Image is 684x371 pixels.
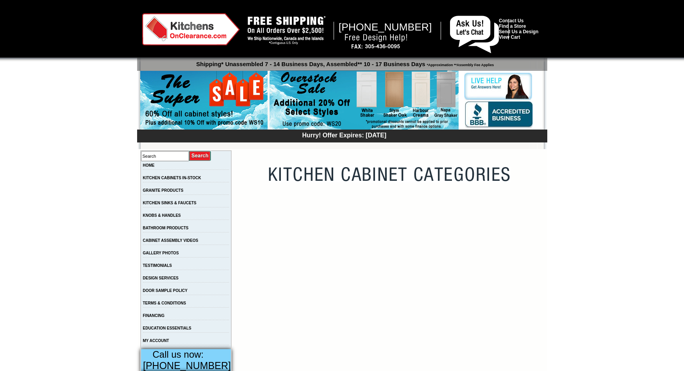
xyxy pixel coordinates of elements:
[143,251,179,255] a: GALLERY PHOTOS
[143,288,188,293] a: DOOR SAMPLE POLICY
[425,61,494,67] span: *Approximation **Assembly Fee Applies
[499,29,538,34] a: Send Us a Design
[143,188,184,193] a: GRANITE PRODUCTS
[143,326,191,330] a: EDUCATION ESSENTIALS
[499,18,523,23] a: Contact Us
[339,21,432,33] span: [PHONE_NUMBER]
[499,34,520,40] a: View Cart
[141,57,547,67] p: Shipping* Unassembled 7 - 14 Business Days, Assembled** 10 - 17 Business Days
[143,176,201,180] a: KITCHEN CABINETS IN-STOCK
[143,360,231,371] span: [PHONE_NUMBER]
[143,226,189,230] a: BATHROOM PRODUCTS
[153,349,204,360] span: Call us now:
[143,213,181,218] a: KNOBS & HANDLES
[143,238,198,243] a: CABINET ASSEMBLY VIDEOS
[143,339,169,343] a: MY ACCOUNT
[142,13,240,45] img: Kitchens on Clearance Logo
[143,276,179,280] a: DESIGN SERVICES
[143,313,165,318] a: FINANCING
[189,151,211,161] input: Submit
[143,301,186,305] a: TERMS & CONDITIONS
[143,163,155,167] a: HOME
[141,131,547,139] div: Hurry! Offer Expires: [DATE]
[143,263,172,268] a: TESTIMONIALS
[143,201,196,205] a: KITCHEN SINKS & FAUCETS
[499,23,526,29] a: Find a Store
